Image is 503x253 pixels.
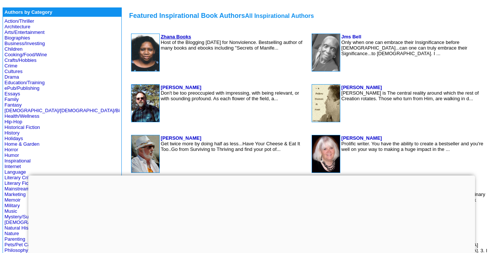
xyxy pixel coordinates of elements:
[4,63,17,69] a: Crime
[4,97,19,102] a: Family
[4,197,20,203] a: Memoir
[4,80,45,85] a: Education/Training
[4,231,19,236] a: Nature
[4,69,22,74] a: Cultures
[341,34,361,39] a: Jms Bell
[4,214,44,219] a: Mystery/Suspense
[245,12,314,19] a: All Inspirational Authors
[4,74,19,80] a: Drama
[341,85,382,90] a: [PERSON_NAME]
[312,85,340,122] img: 76501.jpg
[4,219,58,225] a: [DEMOGRAPHIC_DATA]
[4,192,26,197] a: Marketing
[341,135,382,141] a: [PERSON_NAME]
[4,91,20,97] a: Essays
[4,18,34,24] a: Action/Thriller
[131,135,159,173] img: 10202.jpg
[312,135,340,173] img: 193876.jpg
[4,208,17,214] a: Music
[4,57,36,63] a: Crafts/Hobbies
[4,35,30,41] a: Biographies
[4,9,52,15] b: Authors by Category
[4,180,36,186] a: Literary Fiction
[4,124,40,130] a: Historical Fiction
[312,34,340,71] img: 108732.jpg
[4,102,22,108] a: Fantasy
[4,29,45,35] a: Arts/Entertainment
[4,141,39,147] a: Home & Garden
[4,203,20,208] a: Military
[4,108,120,113] a: [DEMOGRAPHIC_DATA]/[DEMOGRAPHIC_DATA]/Bi
[4,52,47,57] a: Cooking/Food/Wine
[341,141,483,152] font: Prolific writer. You have the ability to create a bestseller and you're well on your way to makin...
[4,186,30,192] a: Mainstream
[4,236,25,242] a: Parenting
[161,39,303,51] font: Host of the Blogging [DATE] for Nonviolence. Bestselling author of many books and ebooks includin...
[161,90,299,101] font: Don't be too preoccupied with impressing, with being relevant, or with sounding profound. As each...
[4,46,22,52] a: Children
[4,130,19,136] a: History
[4,158,31,164] a: Inspirational
[4,41,45,46] a: Business/Investing
[341,90,479,101] font: [PERSON_NAME] is The central reality around which the rest of Creation rotates. Those who turn fr...
[4,247,28,253] a: Philosophy
[4,136,23,141] a: Holidays
[161,85,201,90] a: [PERSON_NAME]
[4,169,26,175] a: Language
[341,39,467,56] font: Only when one can embrace their Insignificance before [DEMOGRAPHIC_DATA]...can one can truly embr...
[4,85,39,91] a: ePub/Publishing
[4,225,36,231] a: Natural History
[4,113,39,119] a: Health/Wellness
[129,12,245,19] font: Featured Inspirational Book Authors
[28,175,475,251] iframe: Advertisement
[4,164,21,169] a: Internet
[4,242,35,247] a: Pets/Pet Care
[4,119,22,124] a: Hip-Hop
[4,24,30,29] a: Architecture
[4,152,19,158] a: Humor
[161,135,201,141] a: [PERSON_NAME]
[131,34,159,71] img: 6641.jpg
[245,13,314,19] font: All Inspirational Authors
[4,147,18,152] a: Horror
[131,85,159,122] img: 38577.jpg
[161,34,191,39] a: Zhana Books
[4,175,41,180] a: Literary Criticism
[161,141,300,152] font: Get twice more by doing half as less...Have Your Cheese & Eat It Too..Go from Surviving to Thrivi...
